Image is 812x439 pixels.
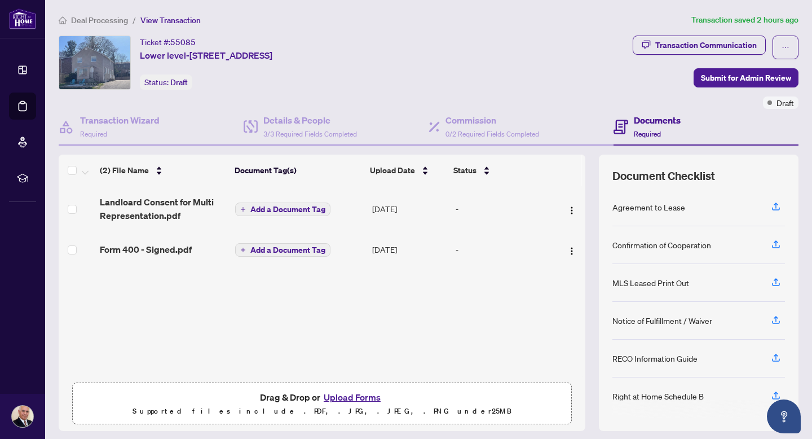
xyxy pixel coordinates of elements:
[320,390,384,405] button: Upload Forms
[250,205,325,213] span: Add a Document Tag
[235,243,330,257] button: Add a Document Tag
[776,96,794,109] span: Draft
[100,164,149,177] span: (2) File Name
[235,243,330,257] button: Add a Document Tag
[95,155,230,186] th: (2) File Name
[250,246,325,254] span: Add a Document Tag
[140,74,192,90] div: Status:
[368,231,451,267] td: [DATE]
[563,240,581,258] button: Logo
[263,113,357,127] h4: Details & People
[782,43,789,51] span: ellipsis
[767,400,801,433] button: Open asap
[80,130,107,138] span: Required
[633,36,766,55] button: Transaction Communication
[9,8,36,29] img: logo
[59,36,130,89] img: IMG-S12296422_1.jpg
[456,243,551,256] div: -
[612,168,715,184] span: Document Checklist
[240,207,246,212] span: plus
[563,200,581,218] button: Logo
[100,195,226,222] span: Landloard Consent for Multi Representation.pdf
[240,247,246,253] span: plus
[140,15,201,25] span: View Transaction
[612,276,689,289] div: MLS Leased Print Out
[133,14,136,27] li: /
[170,77,188,87] span: Draft
[100,243,192,256] span: Form 400 - Signed.pdf
[453,164,476,177] span: Status
[263,130,357,138] span: 3/3 Required Fields Completed
[612,201,685,213] div: Agreement to Lease
[260,390,384,405] span: Drag & Drop or
[80,113,160,127] h4: Transaction Wizard
[655,36,757,54] div: Transaction Communication
[73,383,571,425] span: Drag & Drop orUpload FormsSupported files include .PDF, .JPG, .JPEG, .PNG under25MB
[691,14,798,27] article: Transaction saved 2 hours ago
[370,164,415,177] span: Upload Date
[445,130,539,138] span: 0/2 Required Fields Completed
[12,406,33,427] img: Profile Icon
[235,203,330,216] button: Add a Document Tag
[59,16,67,24] span: home
[612,390,704,402] div: Right at Home Schedule B
[612,352,698,365] div: RECO Information Guide
[71,15,128,25] span: Deal Processing
[567,206,576,215] img: Logo
[612,314,712,327] div: Notice of Fulfillment / Waiver
[634,130,661,138] span: Required
[235,202,330,217] button: Add a Document Tag
[368,186,451,231] td: [DATE]
[612,239,711,251] div: Confirmation of Cooperation
[140,49,272,62] span: Lower level-[STREET_ADDRESS]
[449,155,553,186] th: Status
[445,113,539,127] h4: Commission
[701,69,791,87] span: Submit for Admin Review
[80,405,564,418] p: Supported files include .PDF, .JPG, .JPEG, .PNG under 25 MB
[567,247,576,256] img: Logo
[230,155,366,186] th: Document Tag(s)
[694,68,798,87] button: Submit for Admin Review
[456,203,551,215] div: -
[365,155,448,186] th: Upload Date
[170,37,196,47] span: 55085
[634,113,681,127] h4: Documents
[140,36,196,49] div: Ticket #:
